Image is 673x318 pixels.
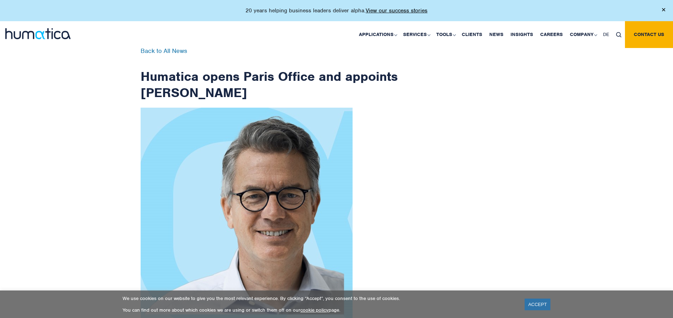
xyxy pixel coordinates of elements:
a: Back to All News [141,47,187,55]
a: Tools [433,21,458,48]
a: Company [566,21,600,48]
p: 20 years helping business leaders deliver alpha. [246,7,427,14]
a: DE [600,21,613,48]
a: ACCEPT [525,299,550,310]
p: You can find out more about which cookies we are using or switch them off on our page. [123,307,516,313]
a: Services [400,21,433,48]
img: logo [5,28,71,39]
a: cookie policy [300,307,329,313]
h1: Humatica opens Paris Office and appoints [PERSON_NAME] [141,48,399,101]
a: Contact us [625,21,673,48]
a: Insights [507,21,537,48]
a: Clients [458,21,486,48]
img: search_icon [616,32,621,37]
a: Careers [537,21,566,48]
span: DE [603,31,609,37]
a: Applications [355,21,400,48]
a: News [486,21,507,48]
p: We use cookies on our website to give you the most relevant experience. By clicking “Accept”, you... [123,295,516,301]
a: View our success stories [366,7,427,14]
